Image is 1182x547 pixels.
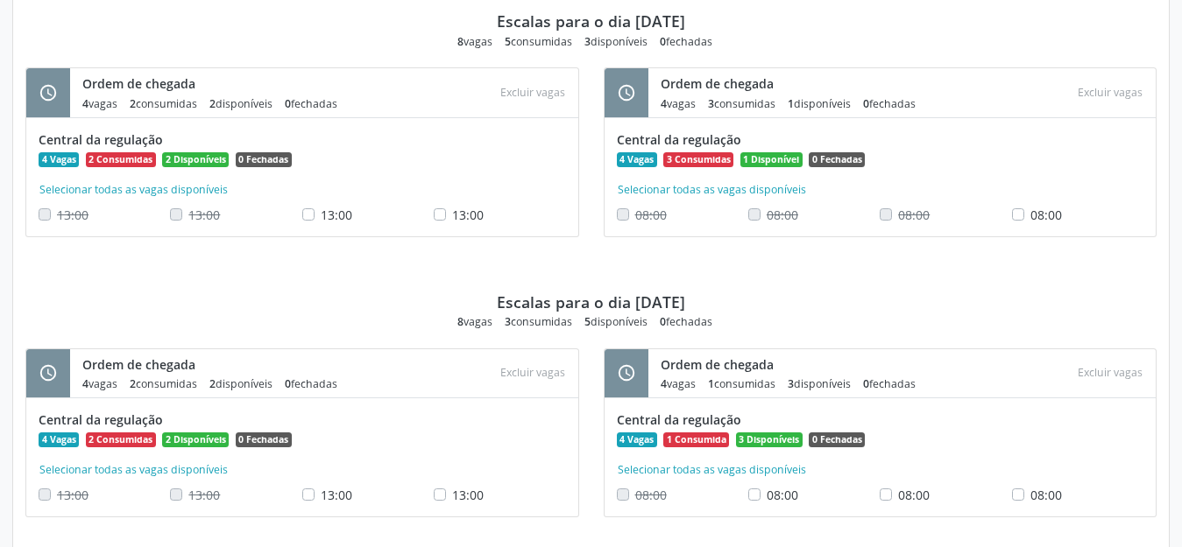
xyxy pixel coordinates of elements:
[661,355,928,374] div: Ordem de chegada
[39,130,566,149] div: Central da regulação
[635,487,667,503] span: Não é possivel realocar uma vaga consumida
[493,361,572,385] div: Escolha as vagas para excluir
[285,376,291,391] span: 0
[497,292,685,312] div: Escalas para o dia [DATE]
[321,207,352,223] span: 13:00
[863,376,916,391] div: fechadas
[505,314,572,329] div: consumidas
[285,96,337,111] div: fechadas
[188,487,220,503] span: Não é possivel realocar uma vaga consumida
[162,152,229,168] span: 2 Disponíveis
[809,432,865,448] span: 0 Fechadas
[661,96,696,111] div: vagas
[505,34,572,49] div: consumidas
[584,314,591,329] span: 5
[86,152,156,168] span: 2 Consumidas
[660,314,666,329] span: 0
[285,96,291,111] span: 0
[863,96,869,111] span: 0
[788,376,794,391] span: 3
[457,34,492,49] div: vagas
[82,355,350,374] div: Ordem de chegada
[452,207,484,223] span: 13:00
[209,376,272,391] div: disponíveis
[1071,361,1150,385] div: Escolha as vagas para excluir
[584,34,648,49] div: disponíveis
[617,152,657,168] span: 4 Vagas
[736,432,803,448] span: 3 Disponíveis
[321,487,352,503] span: 13:00
[130,376,136,391] span: 2
[617,410,1144,429] div: Central da regulação
[708,376,714,391] span: 1
[660,34,712,49] div: fechadas
[617,461,807,479] button: Selecionar todas as vagas disponíveis
[39,432,79,448] span: 4 Vagas
[39,181,229,199] button: Selecionar todas as vagas disponíveis
[740,152,803,168] span: 1 Disponível
[236,152,292,168] span: 0 Fechadas
[663,152,733,168] span: 3 Consumidas
[39,83,58,102] i: schedule
[584,34,591,49] span: 3
[617,181,807,199] button: Selecionar todas as vagas disponíveis
[661,376,667,391] span: 4
[86,432,156,448] span: 2 Consumidas
[457,314,492,329] div: vagas
[767,487,798,503] span: 08:00
[1030,207,1062,223] span: 08:00
[285,376,337,391] div: fechadas
[708,96,775,111] div: consumidas
[661,96,667,111] span: 4
[661,74,928,93] div: Ordem de chegada
[505,34,511,49] span: 5
[82,376,117,391] div: vagas
[130,96,136,111] span: 2
[162,432,229,448] span: 2 Disponíveis
[788,376,851,391] div: disponíveis
[209,96,272,111] div: disponíveis
[188,207,220,223] span: Não é possivel realocar uma vaga consumida
[617,83,636,102] i: schedule
[130,96,197,111] div: consumidas
[863,96,916,111] div: fechadas
[809,152,865,168] span: 0 Fechadas
[82,96,117,111] div: vagas
[661,376,696,391] div: vagas
[57,487,88,503] span: Não é possivel realocar uma vaga consumida
[767,207,798,223] span: Não é possivel realocar uma vaga consumida
[660,314,712,329] div: fechadas
[788,96,851,111] div: disponíveis
[584,314,648,329] div: disponíveis
[708,376,775,391] div: consumidas
[788,96,794,111] span: 1
[452,487,484,503] span: 13:00
[39,363,58,382] i: schedule
[617,363,636,382] i: schedule
[635,207,667,223] span: Não é possivel realocar uma vaga consumida
[617,432,657,448] span: 4 Vagas
[130,376,197,391] div: consumidas
[497,11,685,31] div: Escalas para o dia [DATE]
[1071,81,1150,105] div: Escolha as vagas para excluir
[209,376,216,391] span: 2
[457,314,464,329] span: 8
[505,314,511,329] span: 3
[39,410,566,429] div: Central da regulação
[236,432,292,448] span: 0 Fechadas
[1030,487,1062,503] span: 08:00
[82,96,88,111] span: 4
[493,81,572,105] div: Escolha as vagas para excluir
[457,34,464,49] span: 8
[898,487,930,503] span: 08:00
[82,376,88,391] span: 4
[57,207,88,223] span: Não é possivel realocar uma vaga consumida
[663,432,729,448] span: 1 Consumida
[708,96,714,111] span: 3
[863,376,869,391] span: 0
[898,207,930,223] span: Não é possivel realocar uma vaga consumida
[209,96,216,111] span: 2
[39,461,229,479] button: Selecionar todas as vagas disponíveis
[617,130,1144,149] div: Central da regulação
[39,152,79,168] span: 4 Vagas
